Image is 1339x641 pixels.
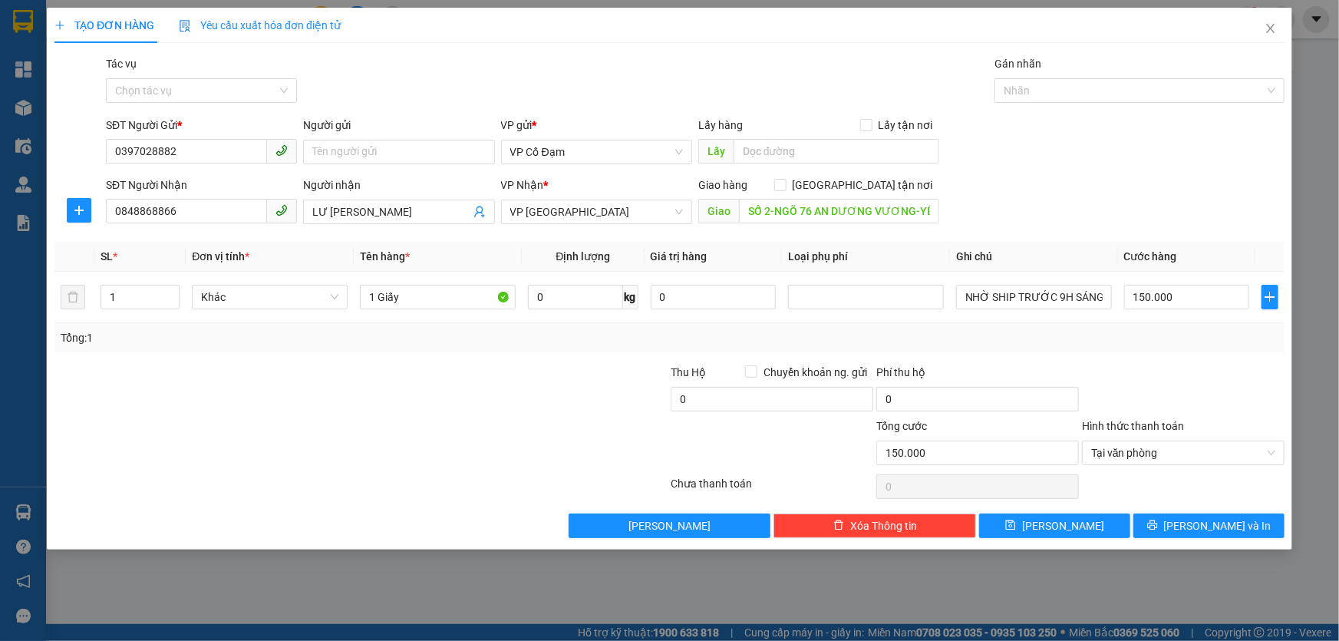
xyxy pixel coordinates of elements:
[106,177,297,193] div: SĐT Người Nhận
[1082,420,1184,432] label: Hình thức thanh toán
[1147,520,1158,532] span: printer
[872,117,939,134] span: Lấy tận nơi
[501,117,692,134] div: VP gửi
[833,520,844,532] span: delete
[671,366,706,378] span: Thu Hộ
[651,250,707,263] span: Giá trị hàng
[698,139,734,164] span: Lấy
[1164,517,1271,534] span: [PERSON_NAME] và In
[1005,520,1016,532] span: save
[698,119,743,131] span: Lấy hàng
[698,199,739,223] span: Giao
[473,206,486,218] span: user-add
[757,364,873,381] span: Chuyển khoản ng. gửi
[275,144,288,157] span: phone
[360,250,410,263] span: Tên hàng
[275,204,288,216] span: phone
[68,204,91,216] span: plus
[1022,517,1104,534] span: [PERSON_NAME]
[623,285,638,309] span: kg
[556,250,610,263] span: Định lượng
[106,58,137,70] label: Tác vụ
[303,177,494,193] div: Người nhận
[876,364,1079,387] div: Phí thu hộ
[192,250,249,263] span: Đơn vị tính
[106,117,297,134] div: SĐT Người Gửi
[628,517,711,534] span: [PERSON_NAME]
[782,242,950,272] th: Loại phụ phí
[61,285,85,309] button: delete
[979,514,1130,538] button: save[PERSON_NAME]
[1133,514,1285,538] button: printer[PERSON_NAME] và In
[61,329,517,346] div: Tổng: 1
[67,198,91,223] button: plus
[201,286,338,309] span: Khác
[994,58,1041,70] label: Gán nhãn
[101,250,113,263] span: SL
[698,179,747,191] span: Giao hàng
[739,199,939,223] input: Dọc đường
[773,514,976,538] button: deleteXóa Thông tin
[1124,250,1177,263] span: Cước hàng
[850,517,917,534] span: Xóa Thông tin
[787,177,939,193] span: [GEOGRAPHIC_DATA] tận nơi
[950,242,1118,272] th: Ghi chú
[876,420,927,432] span: Tổng cước
[1262,291,1278,303] span: plus
[734,139,939,164] input: Dọc đường
[54,19,154,31] span: TẠO ĐƠN HÀNG
[54,20,65,31] span: plus
[501,179,544,191] span: VP Nhận
[179,20,191,32] img: icon
[569,514,771,538] button: [PERSON_NAME]
[179,19,341,31] span: Yêu cầu xuất hóa đơn điện tử
[1091,441,1275,464] span: Tại văn phòng
[1249,8,1292,51] button: Close
[651,285,776,309] input: 0
[360,285,516,309] input: VD: Bàn, Ghế
[510,140,683,164] span: VP Cổ Đạm
[510,200,683,223] span: VP Mỹ Đình
[956,285,1112,309] input: Ghi Chú
[670,475,876,502] div: Chưa thanh toán
[303,117,494,134] div: Người gửi
[1265,22,1277,35] span: close
[1261,285,1278,309] button: plus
